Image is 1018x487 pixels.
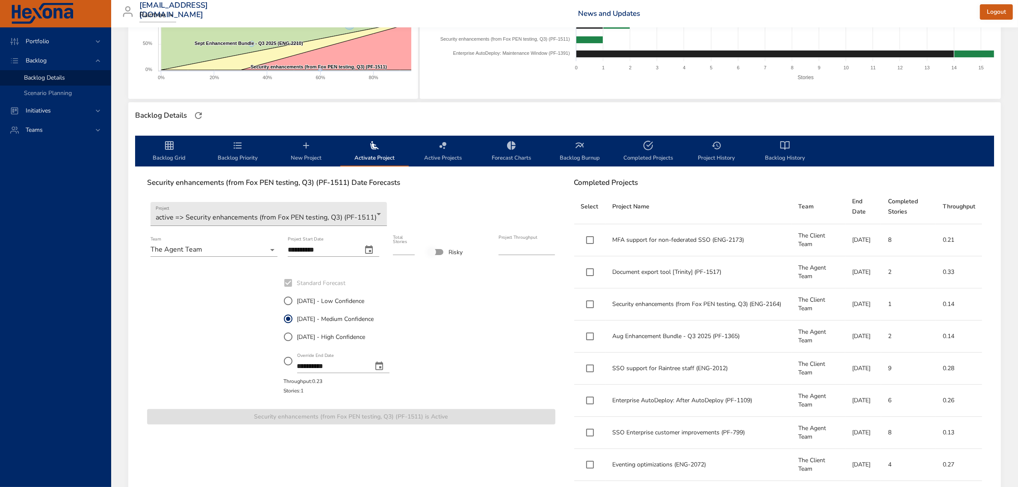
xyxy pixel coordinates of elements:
td: 2 [881,256,936,288]
td: [DATE] [845,256,881,288]
span: [DATE] - Low Confidence [297,297,365,306]
span: Teams [19,126,50,134]
text: 1 [602,65,605,70]
text: 4 [683,65,685,70]
td: Aug Enhancement Bundle - Q3 2025 (PF-1365) [606,321,792,353]
td: 8 [881,417,936,449]
td: 9 [881,353,936,385]
td: SSO support for Raintree staff (ENG-2012) [606,353,792,385]
text: Security enhancements (from Fox PEN testing, Q3) (PF-1511) [440,36,569,42]
text: 8 [791,65,794,70]
label: Team [150,237,161,242]
button: change date [359,240,379,260]
text: 3 [656,65,658,70]
text: 60% [316,75,325,80]
td: Eventing optimizations (ENG-2072) [606,449,792,481]
th: End Date [845,190,881,224]
label: Total Stories [393,235,409,244]
td: 0.27 [936,449,982,481]
button: change date [369,356,389,377]
span: Risky [449,248,463,257]
label: Override End Date [297,353,334,358]
td: The Client Team [792,353,845,385]
td: 4 [881,449,936,481]
td: 0.21 [936,224,982,256]
text: Sept Enhancement Bundle - Q3 2025 (ENG-2210) [195,41,303,46]
td: The Client Team [792,449,845,481]
td: 8 [881,224,936,256]
button: Refresh Page [192,109,205,122]
text: 0% [158,75,165,80]
input: Override End Datechange date [297,359,366,373]
text: 10 [844,65,849,70]
div: backlog-tab [135,136,994,166]
span: Throughput: 0.23 [284,378,323,385]
div: StandardForecast [284,292,396,377]
span: Stories: 1 [284,387,304,394]
td: [DATE] [845,385,881,417]
span: Active Projects [414,140,472,163]
div: Backlog Details [133,109,189,122]
td: 0.26 [936,385,982,417]
td: The Agent Team [792,256,845,288]
div: active => Security enhancements (from Fox PEN testing, Q3) (PF-1511) [150,202,387,226]
td: [DATE] [845,449,881,481]
th: Completed Stories [881,190,936,224]
span: Backlog [19,56,53,65]
label: Project Start Date [288,237,323,242]
text: Stories [797,74,813,80]
th: Select [574,190,606,224]
td: 0.33 [936,256,982,288]
td: [DATE] [845,321,881,353]
button: Logout [980,4,1013,20]
text: 12 [897,65,903,70]
span: Backlog History [756,140,814,163]
h6: Completed Projects [574,178,983,187]
a: News and Updates [578,9,640,18]
text: 15 [978,65,983,70]
text: 14 [951,65,956,70]
text: 11 [870,65,876,70]
span: Forecast Charts [482,140,540,163]
text: 5 [710,65,712,70]
span: Backlog Priority [209,140,267,163]
td: The Agent Team [792,417,845,449]
td: SSO Enterprise customer improvements (PF-799) [606,417,792,449]
td: The Agent Team [792,385,845,417]
th: Team [792,190,845,224]
text: 0 [575,65,578,70]
span: Activate Project [345,140,404,163]
td: [DATE] [845,288,881,321]
td: [DATE] [845,417,881,449]
td: 0.14 [936,321,982,353]
div: The Agent Team [150,243,277,257]
span: [DATE] - High Confidence [297,333,366,341]
td: Security enhancements (from Fox PEN testing, Q3) (ENG-2164) [606,288,792,321]
td: The Client Team [792,288,845,321]
text: Enterprise AutoDeploy: Maintenance Window (PF-1391) [453,50,569,56]
th: Throughput [936,190,982,224]
td: 6 [881,385,936,417]
text: 2 [629,65,631,70]
th: Project Name [606,190,792,224]
text: 9 [818,65,820,70]
span: Initiatives [19,107,58,115]
text: 13 [924,65,929,70]
h6: Security enhancements (from Fox PEN testing, Q3) (PF-1511) Date Forecasts [147,178,555,187]
text: 40% [263,75,272,80]
span: Backlog Grid [140,140,198,163]
td: [DATE] [845,224,881,256]
td: 0.14 [936,288,982,321]
h3: [EMAIL_ADDRESS][DOMAIN_NAME] [139,1,208,19]
text: 0% [145,67,152,72]
td: MFA support for non-federated SSO (ENG-2173) [606,224,792,256]
span: Backlog Details [24,74,65,82]
label: Project Throughput [499,235,537,240]
text: 80% [369,75,378,80]
span: Portfolio [19,37,56,45]
img: Hexona [10,3,74,24]
span: [DATE] - Medium Confidence [297,315,374,324]
span: Standard Forecast [297,279,346,288]
text: 20% [210,75,219,80]
span: Logout [987,7,1006,18]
